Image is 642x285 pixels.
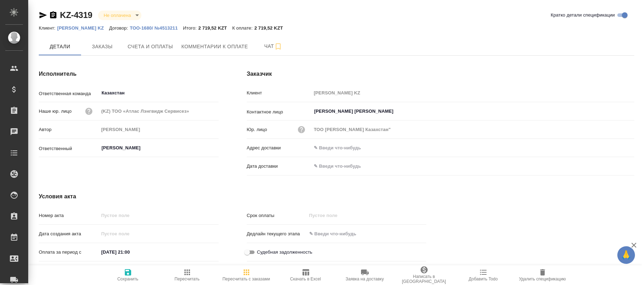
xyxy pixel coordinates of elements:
[254,25,288,31] p: 2 719,52 KZT
[469,277,497,281] span: Добавить Todo
[39,108,72,115] p: Наше юр. лицо
[247,144,311,151] p: Адрес доставки
[217,265,276,285] button: Пересчитать с заказами
[128,42,173,51] span: Счета и оплаты
[399,274,450,284] span: Написать в [GEOGRAPHIC_DATA]
[85,42,119,51] span: Заказы
[274,42,282,51] svg: Подписаться
[551,12,615,19] span: Кратко детали спецификации
[311,143,634,153] input: ✎ Введи что-нибудь
[43,42,77,51] span: Детали
[39,90,99,97] p: Ответственная команда
[256,42,290,51] span: Чат
[519,277,566,281] span: Удалить спецификацию
[39,249,99,256] p: Оплата за период с
[39,25,57,31] p: Клиент:
[307,210,368,221] input: Пустое поле
[276,265,335,285] button: Скачать в Excel
[39,145,99,152] p: Ответственный
[39,11,47,19] button: Скопировать ссылку для ЯМессенджера
[257,249,312,256] span: Судебная задолженность
[39,70,219,78] h4: Исполнитель
[247,89,311,97] p: Клиент
[99,247,160,257] input: ✎ Введи что-нибудь
[49,11,57,19] button: Скопировать ссылку
[247,163,311,170] p: Дата доставки
[99,229,160,239] input: Пустое поле
[117,277,139,281] span: Сохранить
[182,42,248,51] span: Комментарии к оплате
[175,277,200,281] span: Пересчитать
[247,230,307,237] p: Дедлайн текущего этапа
[130,25,183,31] a: ТОО-1680/ №4513211
[346,277,384,281] span: Заявка на доставку
[247,212,307,219] p: Срок оплаты
[395,265,454,285] button: Написать в [GEOGRAPHIC_DATA]
[183,25,198,31] p: Итого:
[215,92,216,94] button: Open
[39,126,99,133] p: Автор
[215,147,216,149] button: Open
[60,10,92,20] a: KZ-4319
[620,248,632,262] span: 🙏
[109,25,130,31] p: Договор:
[39,192,426,201] h4: Условия акта
[232,25,255,31] p: К оплате:
[454,265,513,285] button: Добавить Todo
[247,126,267,133] p: Юр. лицо
[39,212,99,219] p: Номер акта
[307,229,368,239] input: ✎ Введи что-нибудь
[99,124,219,135] input: Пустое поле
[247,70,634,78] h4: Заказчик
[98,265,158,285] button: Сохранить
[617,246,635,264] button: 🙏
[98,11,141,20] div: Не оплачена
[57,25,109,31] a: [PERSON_NAME] KZ
[311,161,373,171] input: ✎ Введи что-нибудь
[513,265,572,285] button: Удалить спецификацию
[99,210,219,221] input: Пустое поле
[99,106,219,116] input: Пустое поле
[247,109,311,116] p: Контактное лицо
[311,124,634,135] input: Пустое поле
[222,277,270,281] span: Пересчитать с заказами
[335,265,395,285] button: Заявка на доставку
[198,25,232,31] p: 2 719,52 KZT
[102,12,133,18] button: Не оплачена
[39,230,99,237] p: Дата создания акта
[311,88,634,98] input: Пустое поле
[158,265,217,285] button: Пересчитать
[630,111,632,112] button: Open
[290,277,321,281] span: Скачать в Excel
